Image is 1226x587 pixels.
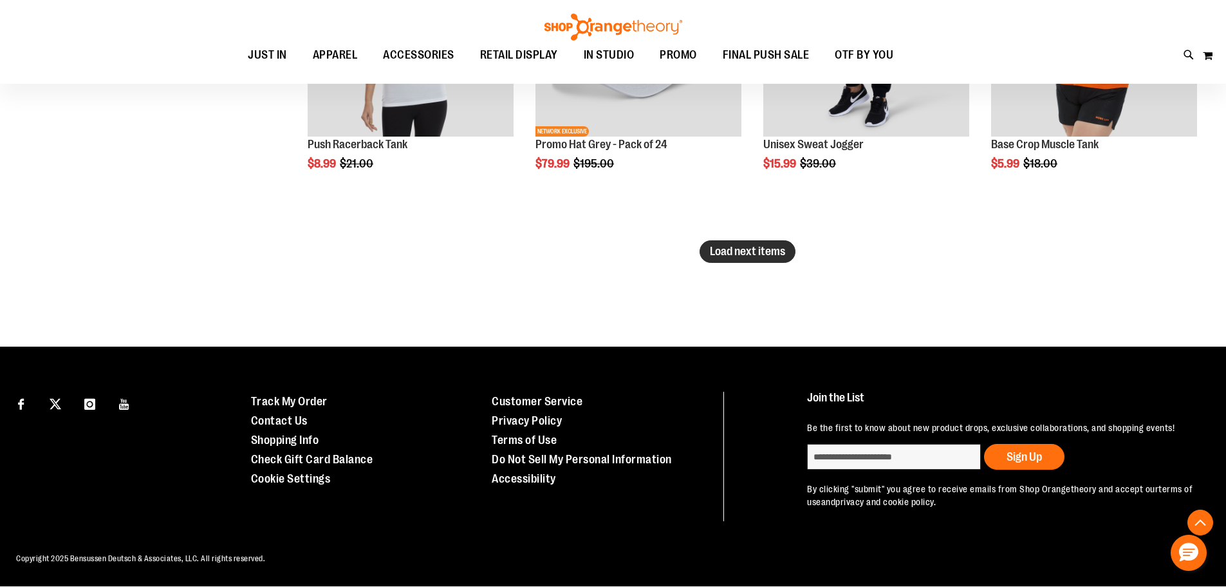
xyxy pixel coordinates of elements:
[492,453,672,466] a: Do Not Sell My Personal Information
[584,41,635,70] span: IN STUDIO
[807,483,1196,508] p: By clicking "submit" you agree to receive emails from Shop Orangetheory and accept our and
[763,157,798,170] span: $15.99
[573,157,616,170] span: $195.00
[313,41,358,70] span: APPAREL
[647,41,710,70] a: PROMO
[543,14,684,41] img: Shop Orangetheory
[822,41,906,70] a: OTF BY YOU
[308,157,338,170] span: $8.99
[535,157,571,170] span: $79.99
[710,245,785,258] span: Load next items
[984,444,1064,470] button: Sign Up
[113,392,136,414] a: Visit our Youtube page
[370,41,467,70] a: ACCESSORIES
[44,392,67,414] a: Visit our X page
[535,126,589,137] span: NETWORK EXCLUSIVE
[1187,510,1213,535] button: Back To Top
[248,41,287,70] span: JUST IN
[763,138,864,151] a: Unisex Sweat Jogger
[251,453,373,466] a: Check Gift Card Balance
[700,240,795,263] button: Load next items
[723,41,810,70] span: FINAL PUSH SALE
[535,138,667,151] a: Promo Hat Grey - Pack of 24
[807,392,1196,416] h4: Join the List
[492,414,562,427] a: Privacy Policy
[807,421,1196,434] p: Be the first to know about new product drops, exclusive collaborations, and shopping events!
[1023,157,1059,170] span: $18.00
[251,395,328,408] a: Track My Order
[835,41,893,70] span: OTF BY YOU
[571,41,647,70] a: IN STUDIO
[492,472,556,485] a: Accessibility
[1171,535,1207,571] button: Hello, have a question? Let’s chat.
[50,398,61,410] img: Twitter
[835,497,936,507] a: privacy and cookie policy.
[300,41,371,70] a: APPAREL
[492,434,557,447] a: Terms of Use
[1007,450,1042,463] span: Sign Up
[660,41,697,70] span: PROMO
[340,157,375,170] span: $21.00
[251,472,331,485] a: Cookie Settings
[251,414,308,427] a: Contact Us
[991,138,1099,151] a: Base Crop Muscle Tank
[10,392,32,414] a: Visit our Facebook page
[480,41,558,70] span: RETAIL DISPLAY
[800,157,838,170] span: $39.00
[991,157,1021,170] span: $5.99
[467,41,571,70] a: RETAIL DISPLAY
[807,444,981,470] input: enter email
[16,554,265,563] span: Copyright 2025 Bensussen Deutsch & Associates, LLC. All rights reserved.
[383,41,454,70] span: ACCESSORIES
[235,41,300,70] a: JUST IN
[251,434,319,447] a: Shopping Info
[308,138,407,151] a: Push Racerback Tank
[710,41,822,70] a: FINAL PUSH SALE
[492,395,582,408] a: Customer Service
[79,392,101,414] a: Visit our Instagram page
